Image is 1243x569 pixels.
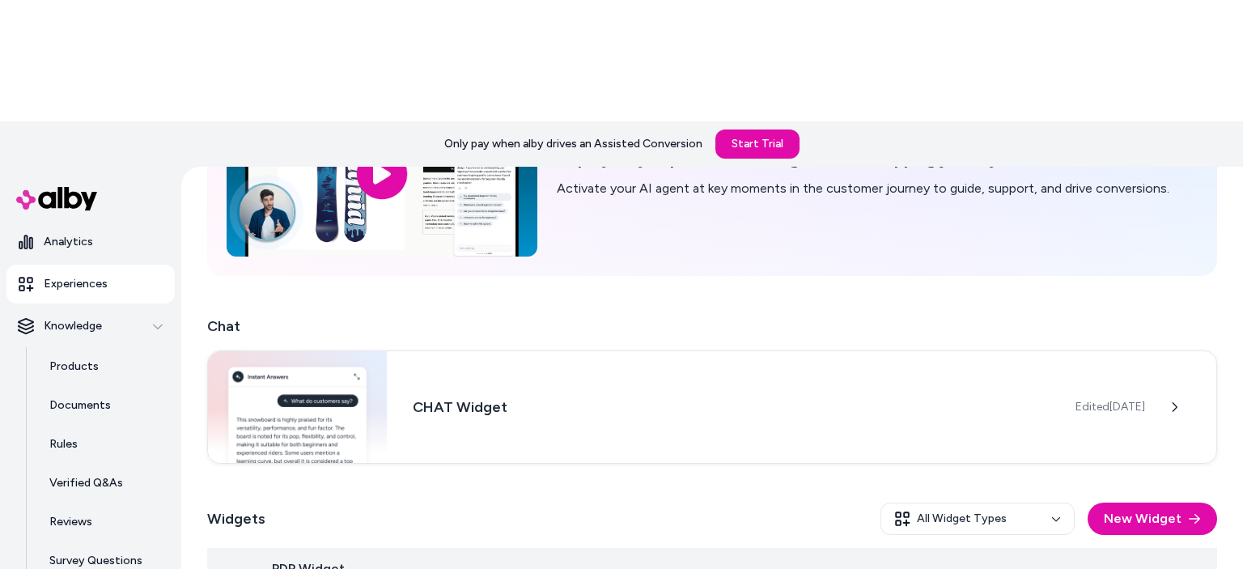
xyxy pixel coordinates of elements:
[1088,503,1217,535] button: New Widget
[44,234,93,250] p: Analytics
[33,386,175,425] a: Documents
[33,347,175,386] a: Products
[207,350,1217,464] a: Chat widgetCHAT WidgetEdited[DATE]
[444,136,702,152] p: Only pay when alby drives an Assisted Conversion
[49,397,111,414] p: Documents
[49,514,92,530] p: Reviews
[207,315,1217,338] h2: Chat
[33,464,175,503] a: Verified Q&As
[33,503,175,541] a: Reviews
[6,265,175,304] a: Experiences
[49,436,78,452] p: Rules
[1075,399,1145,415] span: Edited [DATE]
[413,396,1050,418] h3: CHAT Widget
[207,507,265,530] h2: Widgets
[33,425,175,464] a: Rules
[49,475,123,491] p: Verified Q&As
[715,130,800,159] a: Start Trial
[44,276,108,292] p: Experiences
[557,179,1169,198] p: Activate your AI agent at key moments in the customer journey to guide, support, and drive conver...
[44,318,102,334] p: Knowledge
[49,359,99,375] p: Products
[16,187,97,210] img: alby Logo
[49,553,142,569] p: Survey Questions
[880,503,1075,535] button: All Widget Types
[208,351,387,463] img: Chat widget
[6,223,175,261] a: Analytics
[6,307,175,346] button: Knowledge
